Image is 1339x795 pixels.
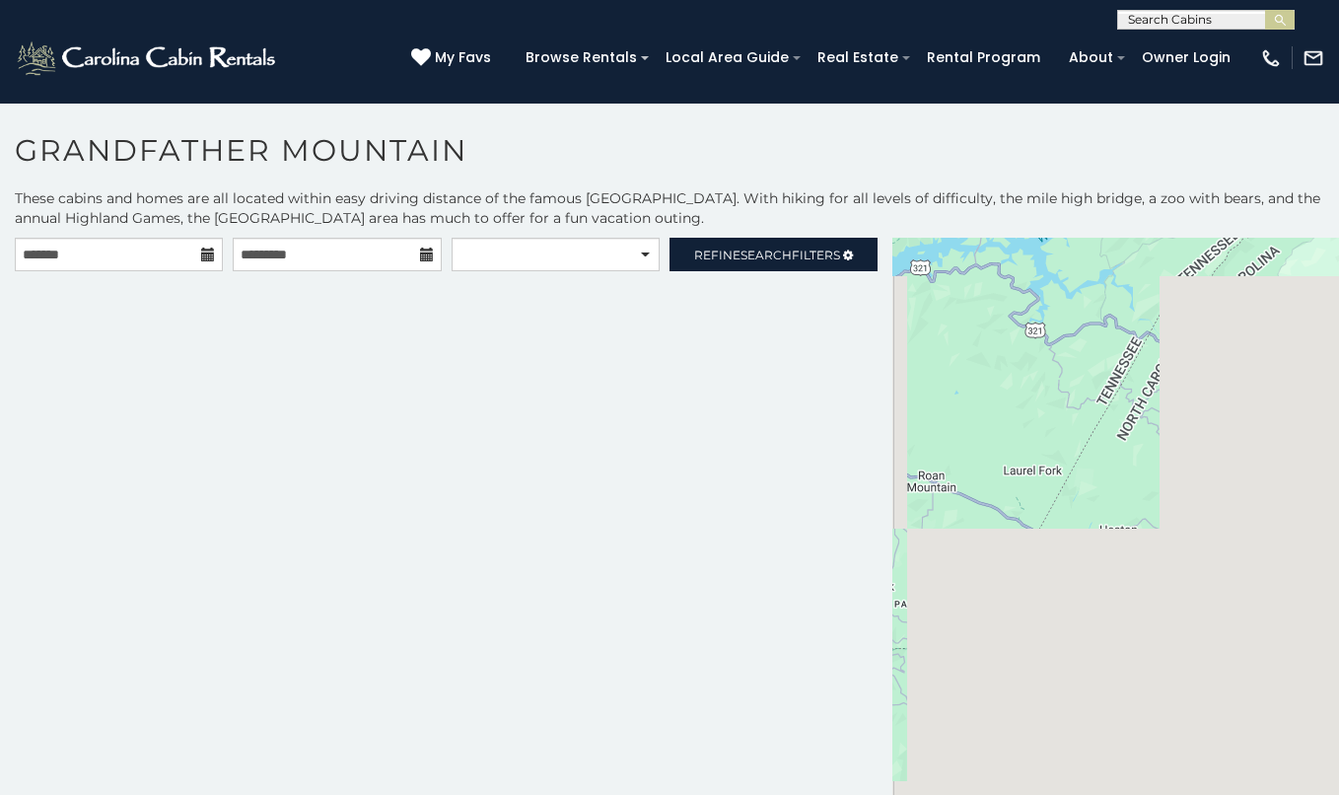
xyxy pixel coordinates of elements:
a: Browse Rentals [516,42,647,73]
img: phone-regular-white.png [1260,47,1282,69]
img: White-1-2.png [15,38,281,78]
a: Rental Program [917,42,1050,73]
span: My Favs [435,47,491,68]
a: My Favs [411,47,496,69]
a: Local Area Guide [656,42,799,73]
img: mail-regular-white.png [1303,47,1324,69]
a: About [1059,42,1123,73]
span: Search [740,248,792,262]
a: Owner Login [1132,42,1240,73]
span: Refine Filters [694,248,840,262]
a: Real Estate [808,42,908,73]
a: RefineSearchFilters [669,238,878,271]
